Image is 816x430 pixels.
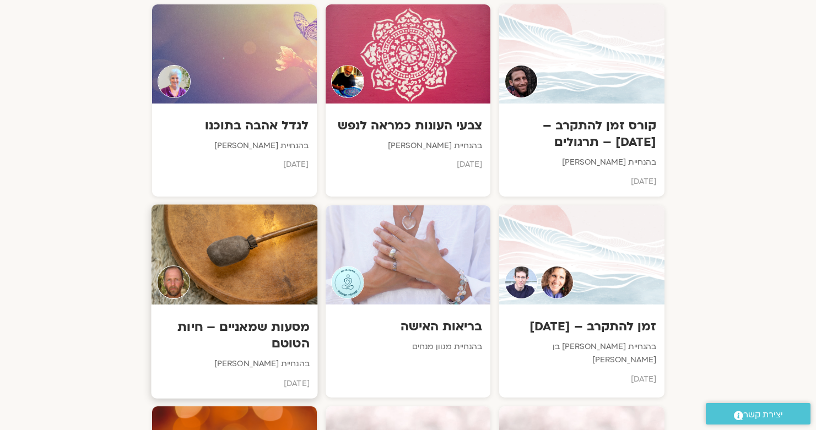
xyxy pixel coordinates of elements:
p: בהנחיית [PERSON_NAME] [159,357,309,371]
p: בהנחיית [PERSON_NAME] [160,139,309,153]
a: Teacherבריאות האישהבהנחיית מגוון מנחים [326,205,490,398]
h3: זמן להתקרב – [DATE] [507,318,656,335]
p: [DATE] [159,377,309,390]
img: Teacher [156,265,190,299]
a: Teacherלגדל אהבה בתוכנובהנחיית [PERSON_NAME][DATE] [152,4,317,197]
h3: לגדל אהבה בתוכנו [160,117,309,134]
span: יצירת קשר [743,407,783,422]
a: TeacherTeacherזמן להתקרב – [DATE]בהנחיית [PERSON_NAME] בן [PERSON_NAME][DATE] [499,205,664,398]
a: יצירת קשר [706,403,810,424]
h3: צבעי העונות כמראה לנפש [334,117,482,134]
p: [DATE] [334,158,482,171]
p: בהנחיית [PERSON_NAME] [507,156,656,169]
p: [DATE] [507,175,656,188]
p: [DATE] [160,158,309,171]
p: בהנחיית [PERSON_NAME] [334,139,482,153]
p: בהנחיית מגוון מנחים [334,340,482,353]
img: Teacher [541,266,574,299]
h3: בריאות האישה [334,318,482,335]
a: Teacherצבעי העונות כמראה לנפשבהנחיית [PERSON_NAME][DATE] [326,4,490,197]
h3: קורס זמן להתקרב – [DATE] – תרגולים [507,117,656,150]
a: Teacherמסעות שמאניים – חיות הטוטםבהנחיית [PERSON_NAME][DATE] [152,205,317,398]
img: Teacher [331,65,364,98]
a: Teacherקורס זמן להתקרב – [DATE] – תרגוליםבהנחיית [PERSON_NAME][DATE] [499,4,664,197]
p: בהנחיית [PERSON_NAME] בן [PERSON_NAME] [507,340,656,367]
img: Teacher [505,65,538,98]
img: Teacher [331,266,364,299]
img: Teacher [158,65,191,98]
p: [DATE] [507,373,656,386]
h3: מסעות שמאניים – חיות הטוטם [159,318,309,352]
img: Teacher [505,266,538,299]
